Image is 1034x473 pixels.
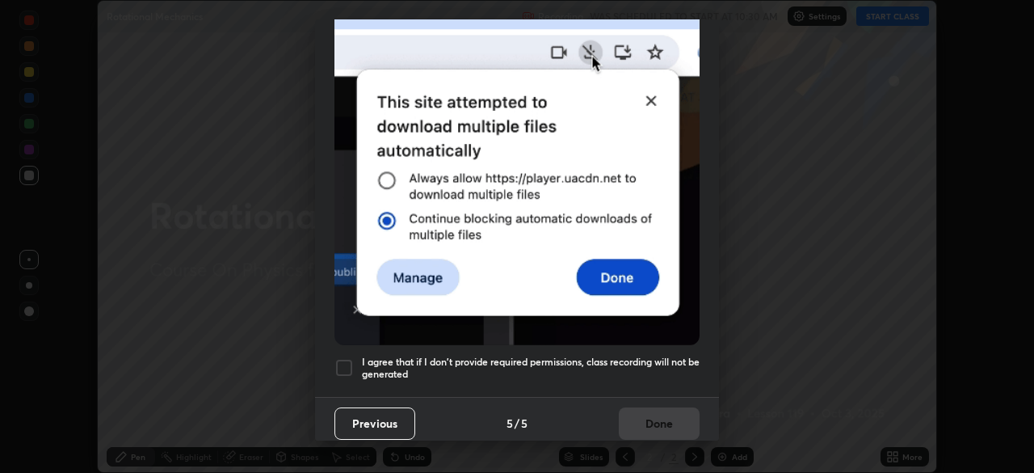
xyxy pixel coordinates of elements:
h4: 5 [506,415,513,432]
button: Previous [334,408,415,440]
h4: / [515,415,519,432]
h4: 5 [521,415,528,432]
h5: I agree that if I don't provide required permissions, class recording will not be generated [362,356,700,381]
